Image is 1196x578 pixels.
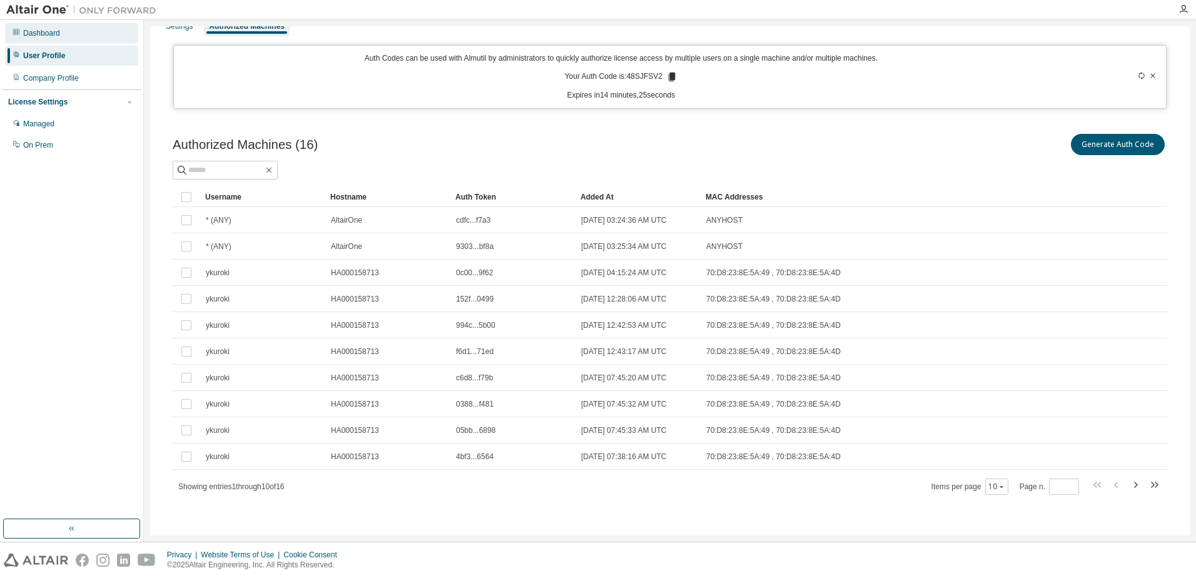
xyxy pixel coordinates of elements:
[565,71,677,83] p: Your Auth Code is: 48SJFSV2
[23,140,53,150] div: On Prem
[706,268,841,278] span: 70:D8:23:8E:5A:49 , 70:D8:23:8E:5A:4D
[206,294,230,304] span: ykuroki
[96,554,109,567] img: instagram.svg
[117,554,130,567] img: linkedin.svg
[167,560,345,570] p: © 2025 Altair Engineering, Inc. All Rights Reserved.
[331,399,379,409] span: HA000158713
[706,425,841,435] span: 70:D8:23:8E:5A:49 , 70:D8:23:8E:5A:4D
[706,241,742,251] span: ANYHOST
[206,320,230,330] span: ykuroki
[23,119,54,129] div: Managed
[706,320,841,330] span: 70:D8:23:8E:5A:49 , 70:D8:23:8E:5A:4D
[206,425,230,435] span: ykuroki
[706,347,841,357] span: 70:D8:23:8E:5A:49 , 70:D8:23:8E:5A:4D
[456,241,494,251] span: 9303...bf8a
[581,399,667,409] span: [DATE] 07:45:32 AM UTC
[456,268,493,278] span: 0c00...9f62
[931,479,1008,495] span: Items per page
[581,347,667,357] span: [DATE] 12:43:17 AM UTC
[581,294,667,304] span: [DATE] 12:28:06 AM UTC
[331,452,379,462] span: HA000158713
[456,347,494,357] span: f6d1...71ed
[201,550,283,560] div: Website Terms of Use
[330,187,445,207] div: Hostname
[178,482,285,491] span: Showing entries 1 through 10 of 16
[23,51,65,61] div: User Profile
[331,241,362,251] span: AltairOne
[456,320,495,330] span: 994c...5b00
[1071,134,1165,155] button: Generate Auth Code
[206,268,230,278] span: ykuroki
[23,28,60,38] div: Dashboard
[205,187,320,207] div: Username
[1020,479,1079,495] span: Page n.
[166,21,193,31] div: Settings
[206,241,231,251] span: * (ANY)
[581,241,667,251] span: [DATE] 03:25:34 AM UTC
[23,73,79,83] div: Company Profile
[4,554,68,567] img: altair_logo.svg
[581,320,667,330] span: [DATE] 12:42:53 AM UTC
[331,294,379,304] span: HA000158713
[206,215,231,225] span: * (ANY)
[706,187,1030,207] div: MAC Addresses
[456,452,494,462] span: 4bf3...6564
[181,90,1062,101] p: Expires in 14 minutes, 25 seconds
[331,320,379,330] span: HA000158713
[581,425,667,435] span: [DATE] 07:45:33 AM UTC
[206,347,230,357] span: ykuroki
[581,452,667,462] span: [DATE] 07:38:16 AM UTC
[209,21,285,31] div: Authorized Machines
[988,482,1005,492] button: 10
[206,373,230,383] span: ykuroki
[283,550,344,560] div: Cookie Consent
[581,268,667,278] span: [DATE] 04:15:24 AM UTC
[331,215,362,225] span: AltairOne
[206,399,230,409] span: ykuroki
[8,97,68,107] div: License Settings
[456,399,494,409] span: 0388...f481
[706,452,841,462] span: 70:D8:23:8E:5A:49 , 70:D8:23:8E:5A:4D
[138,554,156,567] img: youtube.svg
[331,347,379,357] span: HA000158713
[206,452,230,462] span: ykuroki
[331,268,379,278] span: HA000158713
[456,425,495,435] span: 05bb...6898
[456,294,494,304] span: 152f...0499
[456,215,490,225] span: cdfc...f7a3
[581,215,667,225] span: [DATE] 03:24:36 AM UTC
[706,294,841,304] span: 70:D8:23:8E:5A:49 , 70:D8:23:8E:5A:4D
[331,373,379,383] span: HA000158713
[580,187,696,207] div: Added At
[173,138,318,152] span: Authorized Machines (16)
[706,215,742,225] span: ANYHOST
[706,373,841,383] span: 70:D8:23:8E:5A:49 , 70:D8:23:8E:5A:4D
[181,53,1062,64] p: Auth Codes can be used with Almutil by administrators to quickly authorize license access by mult...
[6,4,163,16] img: Altair One
[76,554,89,567] img: facebook.svg
[167,550,201,560] div: Privacy
[581,373,667,383] span: [DATE] 07:45:20 AM UTC
[456,373,493,383] span: c6d8...f79b
[706,399,841,409] span: 70:D8:23:8E:5A:49 , 70:D8:23:8E:5A:4D
[455,187,570,207] div: Auth Token
[331,425,379,435] span: HA000158713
